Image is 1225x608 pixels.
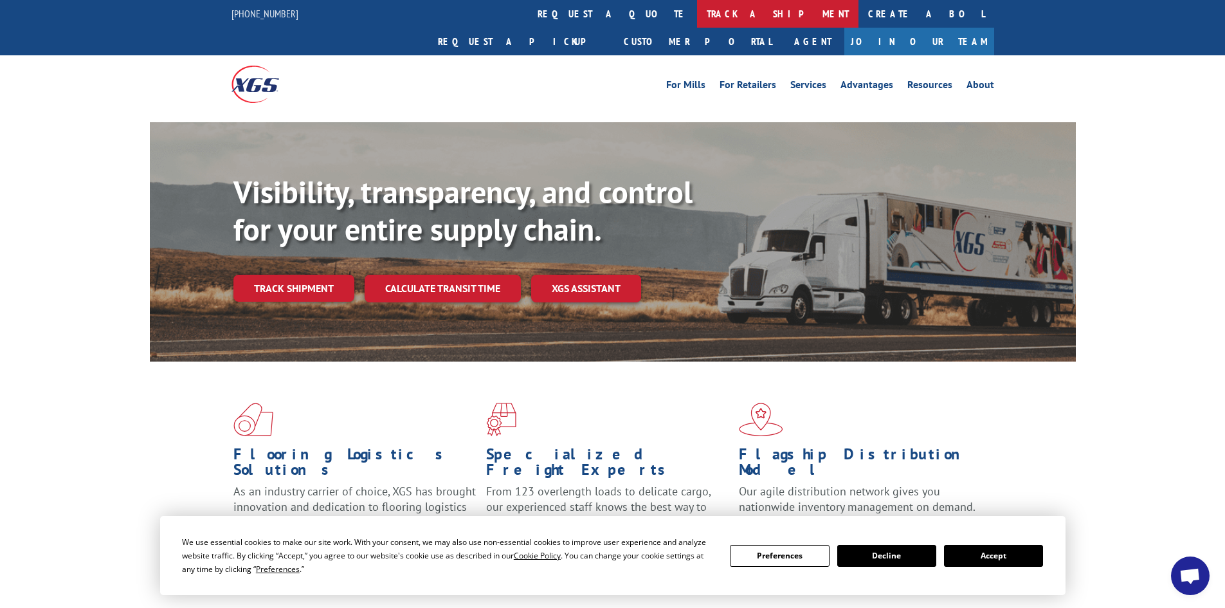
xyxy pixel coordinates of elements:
[739,403,783,436] img: xgs-icon-flagship-distribution-model-red
[840,80,893,94] a: Advantages
[233,172,693,249] b: Visibility, transparency, and control for your entire supply chain.
[233,484,476,530] span: As an industry carrier of choice, XGS has brought innovation and dedication to flooring logistics...
[486,447,729,484] h1: Specialized Freight Experts
[365,275,521,302] a: Calculate transit time
[844,28,994,55] a: Join Our Team
[790,80,826,94] a: Services
[233,275,354,302] a: Track shipment
[182,535,714,576] div: We use essential cookies to make our site work. With your consent, we may also use non-essential ...
[966,80,994,94] a: About
[428,28,614,55] a: Request a pickup
[666,80,705,94] a: For Mills
[781,28,844,55] a: Agent
[486,403,516,436] img: xgs-icon-focused-on-flooring-red
[730,545,829,567] button: Preferences
[233,447,476,484] h1: Flooring Logistics Solutions
[720,80,776,94] a: For Retailers
[160,516,1066,595] div: Cookie Consent Prompt
[531,275,641,302] a: XGS ASSISTANT
[944,545,1043,567] button: Accept
[907,80,952,94] a: Resources
[1171,557,1210,595] div: Open chat
[739,447,982,484] h1: Flagship Distribution Model
[837,545,936,567] button: Decline
[514,550,561,561] span: Cookie Policy
[231,7,298,20] a: [PHONE_NUMBER]
[486,484,729,541] p: From 123 overlength loads to delicate cargo, our experienced staff knows the best way to move you...
[233,403,273,436] img: xgs-icon-total-supply-chain-intelligence-red
[256,564,300,575] span: Preferences
[614,28,781,55] a: Customer Portal
[739,484,975,514] span: Our agile distribution network gives you nationwide inventory management on demand.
